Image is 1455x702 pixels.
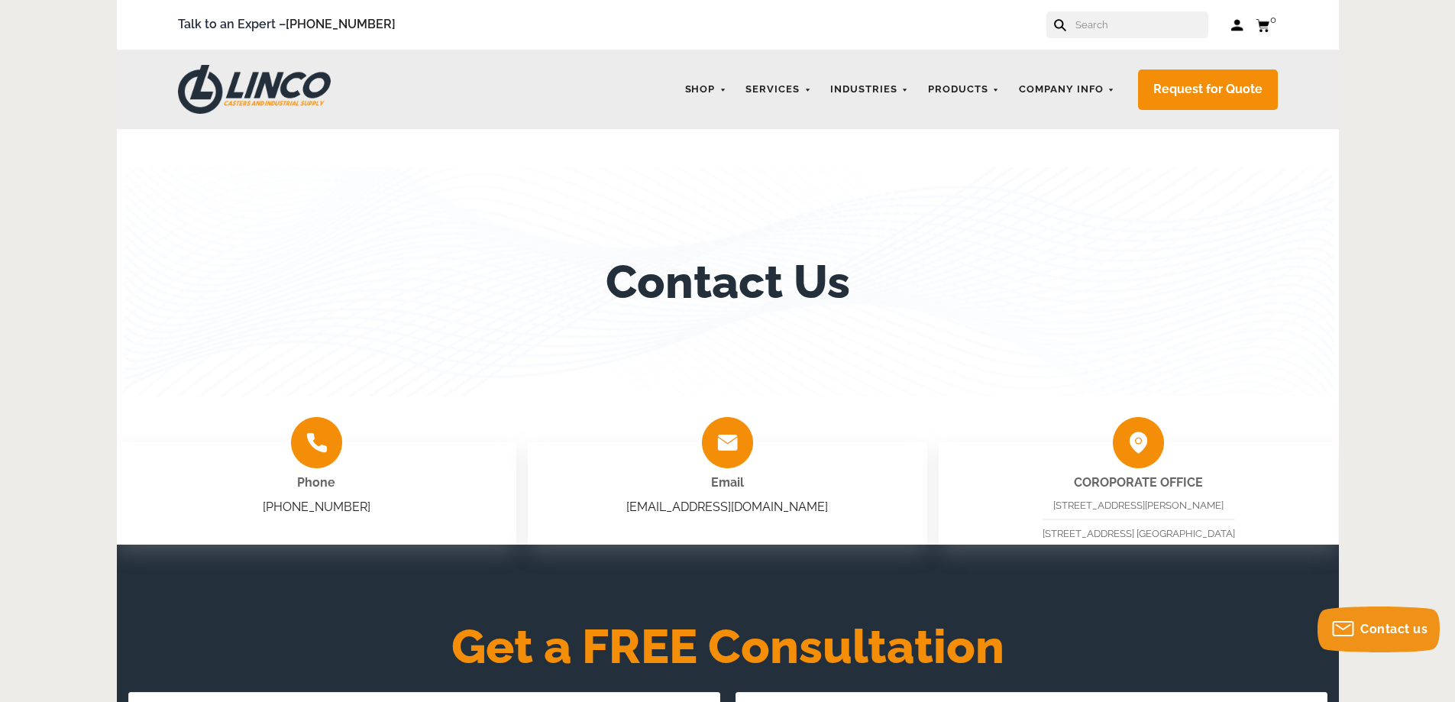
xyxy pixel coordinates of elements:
[1256,15,1278,34] a: 0
[920,75,1007,105] a: Products
[677,75,735,105] a: Shop
[1270,14,1276,25] span: 0
[606,255,850,309] h1: Contact Us
[178,65,331,114] img: LINCO CASTERS & INDUSTRIAL SUPPLY
[1053,500,1224,511] span: [STREET_ADDRESS][PERSON_NAME]
[1011,75,1123,105] a: Company Info
[1138,70,1278,110] a: Request for Quote
[291,417,342,468] img: group-2009.png
[711,475,744,490] span: Email
[1318,607,1440,652] button: Contact us
[626,500,828,514] a: [EMAIL_ADDRESS][DOMAIN_NAME]
[738,75,819,105] a: Services
[702,417,753,468] img: group-2008.png
[1074,475,1203,490] strong: COROPORATE OFFICE
[1231,18,1244,33] a: Log in
[1074,11,1208,38] input: Search
[117,629,1339,665] h2: Get a FREE Consultation
[1113,417,1164,468] img: group-2010.png
[286,17,396,31] a: [PHONE_NUMBER]
[823,75,917,105] a: Industries
[263,500,370,514] a: [PHONE_NUMBER]
[1043,528,1235,539] span: [STREET_ADDRESS] [GEOGRAPHIC_DATA]
[178,15,396,35] span: Talk to an Expert –
[297,475,335,490] span: Phone
[1360,622,1428,636] span: Contact us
